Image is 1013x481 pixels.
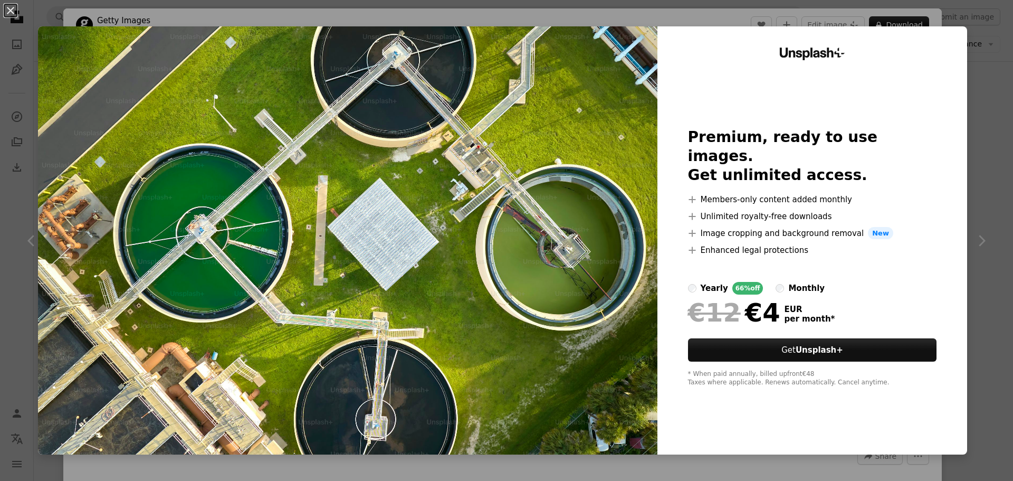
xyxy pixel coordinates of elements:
span: New [868,227,893,240]
input: monthly [776,284,784,293]
button: GetUnsplash+ [688,338,937,362]
h2: Premium, ready to use images. Get unlimited access. [688,128,937,185]
div: €4 [688,299,780,326]
input: yearly66%off [688,284,696,293]
div: 66% off [732,282,763,295]
span: €12 [688,299,741,326]
div: monthly [788,282,825,295]
span: per month * [785,314,835,324]
li: Enhanced legal protections [688,244,937,257]
div: yearly [701,282,728,295]
strong: Unsplash+ [796,345,843,355]
span: EUR [785,305,835,314]
li: Image cropping and background removal [688,227,937,240]
div: * When paid annually, billed upfront €48 Taxes where applicable. Renews automatically. Cancel any... [688,370,937,387]
li: Unlimited royalty-free downloads [688,210,937,223]
li: Members-only content added monthly [688,193,937,206]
